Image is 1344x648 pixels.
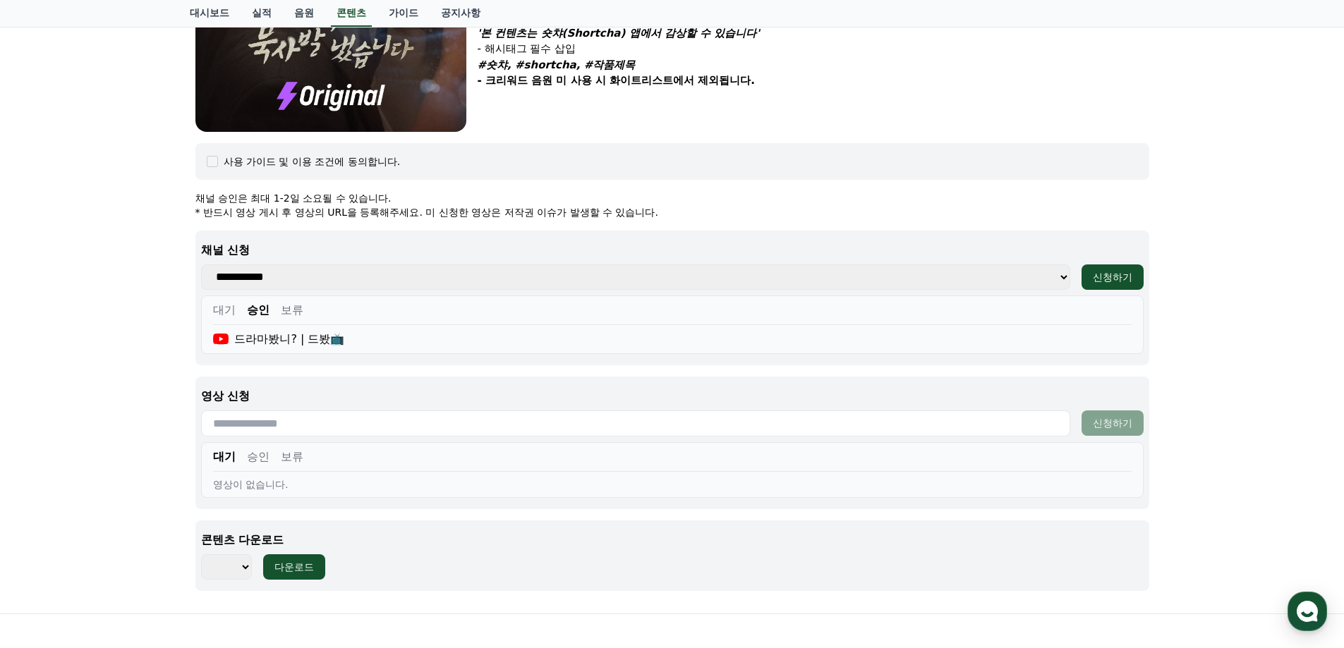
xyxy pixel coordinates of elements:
[93,447,182,482] a: 대화
[201,242,1144,259] p: 채널 신청
[478,41,1149,57] p: - 해시태그 필수 삽입
[263,554,325,580] button: 다운로드
[1082,264,1144,290] button: 신청하기
[281,448,303,465] button: 보류
[201,388,1144,405] p: 영상 신청
[44,468,53,479] span: 홈
[247,448,270,465] button: 승인
[4,447,93,482] a: 홈
[478,27,760,39] em: '본 컨텐츠는 숏챠(Shortcha) 앱에서 감상할 수 있습니다'
[213,331,345,348] div: 드라마봤니? | 드봤📺
[195,205,1149,219] p: * 반드시 영상 게시 후 영상의 URL을 등록해주세요. 미 신청한 영상은 저작권 이슈가 발생할 수 있습니다.
[213,448,236,465] button: 대기
[129,469,146,480] span: 대화
[224,154,401,169] div: 사용 가이드 및 이용 조건에 동의합니다.
[218,468,235,479] span: 설정
[213,477,1132,491] div: 영상이 없습니다.
[274,560,314,574] div: 다운로드
[201,532,1144,549] p: 콘텐츠 다운로드
[1093,416,1132,430] div: 신청하기
[478,74,755,87] strong: - 크리워드 음원 미 사용 시 화이트리스트에서 제외됩니다.
[281,302,303,319] button: 보류
[1093,270,1132,284] div: 신청하기
[195,191,1149,205] p: 채널 승인은 최대 1-2일 소요될 수 있습니다.
[182,447,271,482] a: 설정
[478,59,636,71] em: #숏챠, #shortcha, #작품제목
[247,302,270,319] button: 승인
[1082,410,1144,436] button: 신청하기
[213,302,236,319] button: 대기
